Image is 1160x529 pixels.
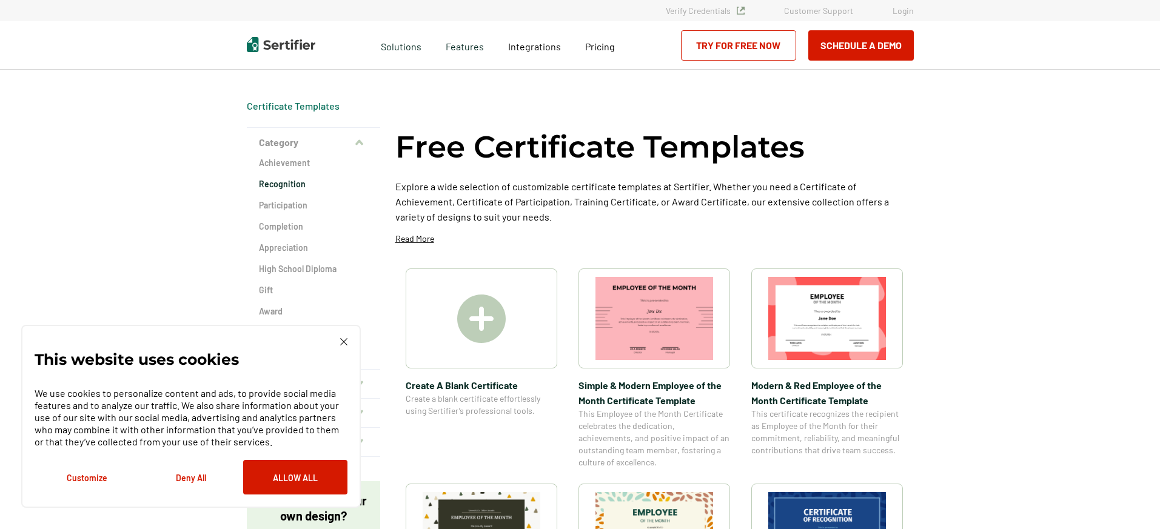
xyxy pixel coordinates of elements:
iframe: Chat Widget [1099,471,1160,529]
div: Category [247,157,380,370]
a: Modern & Red Employee of the Month Certificate TemplateModern & Red Employee of the Month Certifi... [751,268,903,468]
a: Gift [259,284,368,296]
a: Pricing [585,38,615,53]
button: Customize [35,460,139,494]
span: Pricing [585,41,615,52]
img: Modern & Red Employee of the Month Certificate Template [768,277,886,360]
a: Certificate Templates [247,100,340,111]
a: High School Diploma [259,263,368,275]
span: Modern & Red Employee of the Month Certificate Template [751,378,903,408]
a: Verify Credentials [666,5,745,16]
p: Explore a wide selection of customizable certificate templates at Sertifier. Whether you need a C... [395,179,914,224]
span: Integrations [508,41,561,52]
p: Want to create your own design? [259,493,368,524]
span: Create A Blank Certificate [406,378,557,393]
button: Deny All [139,460,243,494]
a: Completion [259,221,368,233]
h1: Free Certificate Templates [395,127,805,167]
a: Try for Free Now [681,30,796,61]
button: Schedule a Demo [808,30,914,61]
img: Sertifier | Digital Credentialing Platform [247,37,315,52]
a: Recognition [259,178,368,190]
a: Login [893,5,914,16]
p: We use cookies to personalize content and ads, to provide social media features and to analyze ou... [35,387,347,448]
img: Cookie Popup Close [340,338,347,345]
img: Create A Blank Certificate [457,294,506,343]
span: This certificate recognizes the recipient as Employee of the Month for their commitment, reliabil... [751,408,903,456]
img: Simple & Modern Employee of the Month Certificate Template [595,277,713,360]
img: Verified [737,7,745,15]
a: Integrations [508,38,561,53]
a: Appreciation [259,242,368,254]
button: Category [247,128,380,157]
span: This Employee of the Month Certificate celebrates the dedication, achievements, and positive impa... [578,408,730,468]
span: Simple & Modern Employee of the Month Certificate Template [578,378,730,408]
button: Allow All [243,460,347,494]
p: Read More [395,233,434,245]
p: This website uses cookies [35,353,239,365]
span: Features [446,38,484,53]
div: Breadcrumb [247,100,340,112]
a: Award [259,305,368,318]
a: Achievement [259,157,368,169]
a: Customer Support [784,5,853,16]
span: Solutions [381,38,421,53]
span: Create a blank certificate effortlessly using Sertifier’s professional tools. [406,393,557,417]
a: Simple & Modern Employee of the Month Certificate TemplateSimple & Modern Employee of the Month C... [578,268,730,468]
a: Participation [259,199,368,211]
